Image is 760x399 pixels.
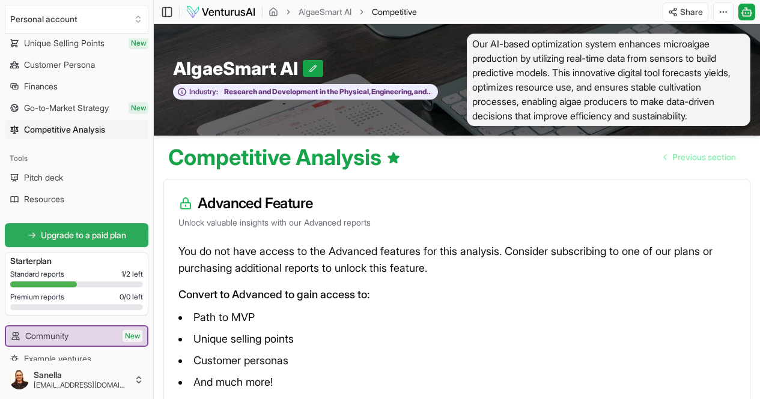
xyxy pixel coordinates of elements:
li: Path to MVP [178,308,735,327]
a: Go-to-Market StrategyNew [5,98,148,118]
img: logo [186,5,256,19]
a: Customer Persona [5,55,148,74]
span: Previous section [672,151,736,163]
span: New [129,37,148,49]
a: Go to previous page [654,145,746,169]
span: Research and Development in the Physical, Engineering, and Life Sciences [218,87,431,97]
img: ACg8ocI9uv5-HAc6iEB7PVghvWyLYfA09CHv0qvPMNbNsbIydj18w6w=s96-c [10,370,29,389]
span: Unique Selling Points [24,37,105,49]
span: Sanella [34,370,129,380]
span: AlgaeSmart AI [173,58,303,79]
span: Industry: [189,87,218,97]
p: Unlock valuable insights with our Advanced reports [178,217,735,229]
a: Unique Selling PointsNew [5,34,148,53]
a: Pitch deck [5,168,148,187]
span: Competitive [372,6,417,18]
h3: Starter plan [10,255,143,267]
span: Upgrade to a paid plan [41,229,126,241]
button: Industry:Research and Development in the Physical, Engineering, and Life Sciences [173,84,438,100]
button: Share [663,2,708,22]
div: Tools [5,149,148,168]
p: Convert to Advanced to gain access to: [178,286,735,303]
span: Customer Persona [24,59,95,71]
h1: Competitive Analysis [168,145,401,169]
a: Resources [5,190,148,209]
a: AlgaeSmart AI [299,6,351,18]
nav: pagination [654,145,746,169]
li: Customer personas [178,351,735,370]
li: Unique selling points [178,329,735,349]
span: Premium reports [10,292,64,302]
a: Upgrade to a paid plan [5,223,148,247]
span: 1 / 2 left [121,269,143,279]
span: Standard reports [10,269,64,279]
a: Finances [5,77,148,96]
li: And much more! [178,373,735,392]
span: Example ventures [24,353,91,365]
span: [EMAIL_ADDRESS][DOMAIN_NAME] [34,380,129,390]
span: New [129,102,148,114]
span: Community [25,330,68,342]
span: Competitive Analysis [24,124,105,136]
span: Go-to-Market Strategy [24,102,109,114]
button: Sanella[EMAIL_ADDRESS][DOMAIN_NAME] [5,365,148,394]
span: Pitch deck [24,172,63,184]
p: You do not have access to the Advanced features for this analysis. Consider subscribing to one of... [178,243,735,277]
a: CommunityNew [6,326,147,346]
span: Share [680,6,703,18]
span: Finances [24,80,58,92]
button: Select an organization [5,5,148,34]
nav: breadcrumb [269,6,417,18]
span: Our AI-based optimization system enhances microalgae production by utilizing real-time data from ... [467,34,751,126]
span: 0 / 0 left [120,292,143,302]
span: Resources [24,193,64,205]
a: Example ventures [5,349,148,368]
span: New [123,330,142,342]
a: Competitive Analysis [5,120,148,139]
h3: Advanced Feature [178,194,735,213]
